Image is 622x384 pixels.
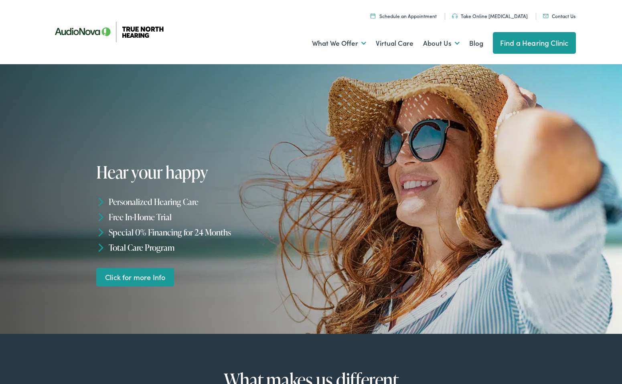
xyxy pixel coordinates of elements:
a: Find a Hearing Clinic [493,32,576,54]
a: Contact Us [543,12,575,19]
a: About Us [423,28,460,58]
a: Virtual Care [376,28,413,58]
a: Click for more Info [96,268,174,286]
li: Total Care Program [96,240,314,255]
a: Blog [469,28,483,58]
a: Schedule an Appointment [371,12,437,19]
a: Take Online [MEDICAL_DATA] [452,12,528,19]
img: Mail icon in color code ffb348, used for communication purposes [543,14,549,18]
a: What We Offer [312,28,366,58]
h1: Hear your happy [96,163,314,181]
li: Personalized Hearing Care [96,194,314,209]
img: Headphones icon in color code ffb348 [452,14,458,18]
li: Special 0% Financing for 24 Months [96,225,314,240]
img: Icon symbolizing a calendar in color code ffb348 [371,13,375,18]
li: Free In-Home Trial [96,209,314,225]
